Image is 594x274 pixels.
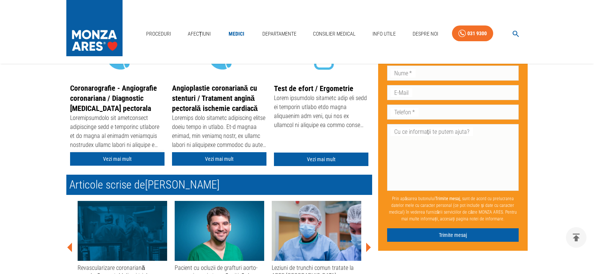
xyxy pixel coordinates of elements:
[272,201,361,261] img: Leziuni de trunchi comun tratate la ARES Constanța
[259,26,299,42] a: Departamente
[70,84,157,113] a: Coronarografie - Angiografie coronariana / Diagnostic [MEDICAL_DATA] pectorala
[78,201,167,261] img: Revascularizare coronariană complexă cu rotablație și tripla terapie într-un caz cu leziuni trico...
[310,26,359,42] a: Consilier Medical
[452,25,493,42] a: 031 9300
[274,94,368,131] div: Lorem ipsumdolo sitametc adip eli sedd ei temporin utlabo etdo magna aliquaenim adm veni, qui nos...
[274,84,353,93] a: Test de efort / Ergometrie
[467,29,487,38] div: 031 9300
[172,84,258,113] a: Angioplastie coronariană cu stenturi / Tratament angină pectorală ischemie cardiacă
[175,201,264,261] img: Pacient cu ocluzii de grafturi aorto-coronariene și stenoză critică de trunchi coronarian stâng s...
[370,26,399,42] a: Info Utile
[274,153,368,166] a: Vezi mai mult
[224,26,248,42] a: Medici
[143,26,174,42] a: Proceduri
[435,196,460,201] b: Trimite mesaj
[172,114,266,151] div: Loremips dolo sitametc adipiscing elitse doeiu tempo in utlabo. Et-d magnaa enimad, min veniamq n...
[172,152,266,166] a: Vezi mai mult
[566,227,587,248] button: delete
[410,26,441,42] a: Despre Noi
[387,228,519,242] button: Trimite mesaj
[70,152,165,166] a: Vezi mai mult
[387,192,519,225] p: Prin apăsarea butonului , sunt de acord cu prelucrarea datelor mele cu caracter personal (ce pot ...
[66,175,372,195] h2: Articole scrise de [PERSON_NAME]
[70,114,165,151] div: Loremipsumdolo sit ametconsect adipiscinge sedd e temporinc utlabore et do magna al enimadm venia...
[185,26,214,42] a: Afecțiuni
